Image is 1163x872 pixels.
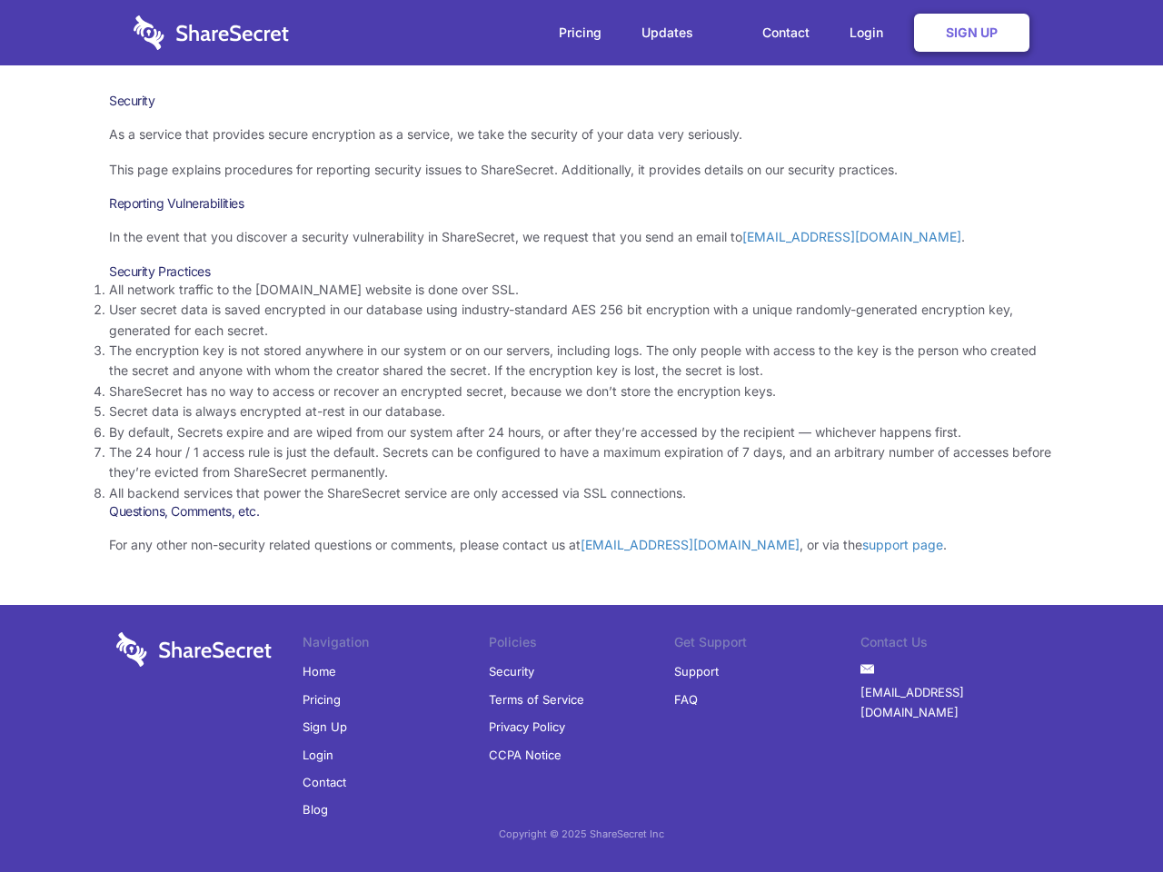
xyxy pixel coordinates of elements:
[109,341,1054,381] li: The encryption key is not stored anywhere in our system or on our servers, including logs. The on...
[860,632,1047,658] li: Contact Us
[109,280,1054,300] li: All network traffic to the [DOMAIN_NAME] website is done over SSL.
[744,5,828,61] a: Contact
[303,768,346,796] a: Contact
[674,658,719,685] a: Support
[914,14,1029,52] a: Sign Up
[860,679,1047,727] a: [EMAIL_ADDRESS][DOMAIN_NAME]
[109,422,1054,442] li: By default, Secrets expire and are wiped from our system after 24 hours, or after they’re accesse...
[109,483,1054,503] li: All backend services that power the ShareSecret service are only accessed via SSL connections.
[109,535,1054,555] p: For any other non-security related questions or comments, please contact us at , or via the .
[109,160,1054,180] p: This page explains procedures for reporting security issues to ShareSecret. Additionally, it prov...
[489,658,534,685] a: Security
[862,537,943,552] a: support page
[581,537,800,552] a: [EMAIL_ADDRESS][DOMAIN_NAME]
[303,632,489,658] li: Navigation
[109,124,1054,144] p: As a service that provides secure encryption as a service, we take the security of your data very...
[109,503,1054,520] h3: Questions, Comments, etc.
[303,658,336,685] a: Home
[109,442,1054,483] li: The 24 hour / 1 access rule is just the default. Secrets can be configured to have a maximum expi...
[134,15,289,50] img: logo-wordmark-white-trans-d4663122ce5f474addd5e946df7df03e33cb6a1c49d2221995e7729f52c070b2.svg
[674,686,698,713] a: FAQ
[831,5,910,61] a: Login
[116,632,272,667] img: logo-wordmark-white-trans-d4663122ce5f474addd5e946df7df03e33cb6a1c49d2221995e7729f52c070b2.svg
[489,686,584,713] a: Terms of Service
[109,263,1054,280] h3: Security Practices
[303,686,341,713] a: Pricing
[109,195,1054,212] h3: Reporting Vulnerabilities
[109,300,1054,341] li: User secret data is saved encrypted in our database using industry-standard AES 256 bit encryptio...
[489,632,675,658] li: Policies
[489,741,562,768] a: CCPA Notice
[541,5,620,61] a: Pricing
[109,381,1054,401] li: ShareSecret has no way to access or recover an encrypted secret, because we don’t store the encry...
[303,741,333,768] a: Login
[109,227,1054,247] p: In the event that you discover a security vulnerability in ShareSecret, we request that you send ...
[742,229,961,244] a: [EMAIL_ADDRESS][DOMAIN_NAME]
[489,713,565,740] a: Privacy Policy
[303,713,347,740] a: Sign Up
[674,632,860,658] li: Get Support
[303,796,328,823] a: Blog
[109,401,1054,421] li: Secret data is always encrypted at-rest in our database.
[109,93,1054,109] h1: Security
